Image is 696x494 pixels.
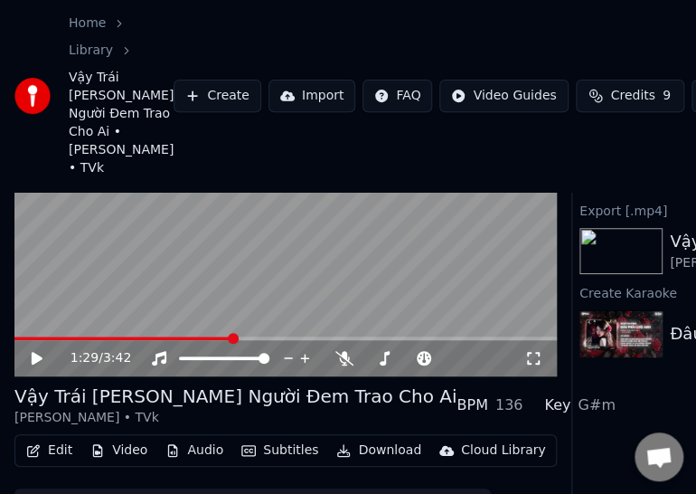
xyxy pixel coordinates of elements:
span: Vậy Trái [PERSON_NAME] Người Đem Trao Cho Ai • [PERSON_NAME] • TVk [69,69,174,177]
button: Credits9 [576,80,684,112]
div: Open chat [635,432,683,481]
button: Audio [158,438,230,463]
span: 9 [663,87,671,105]
nav: breadcrumb [69,14,174,177]
div: [PERSON_NAME] • TVk [14,409,456,427]
button: Create [174,80,261,112]
button: Video [83,438,155,463]
button: Edit [19,438,80,463]
div: Cloud Library [461,442,545,460]
span: Credits [610,87,654,105]
button: Download [329,438,428,463]
div: BPM [456,394,487,416]
span: 1:29 [71,349,99,367]
span: 3:42 [103,349,131,367]
button: Import [268,80,355,112]
img: youka [14,78,51,114]
div: / [71,349,114,367]
div: 136 [495,394,523,416]
button: Subtitles [234,438,325,463]
button: FAQ [362,80,432,112]
a: Home [69,14,106,33]
div: Vậy Trái [PERSON_NAME] Người Đem Trao Cho Ai [14,384,456,409]
div: Key [544,394,570,416]
button: Video Guides [439,80,568,112]
a: Library [69,42,113,60]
